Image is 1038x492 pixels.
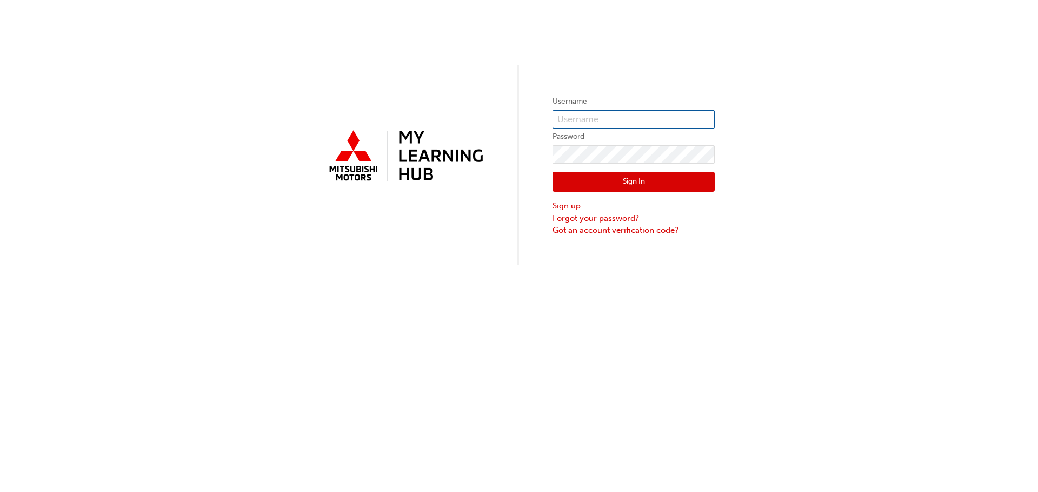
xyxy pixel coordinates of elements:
img: mmal [323,126,485,187]
a: Sign up [553,200,715,212]
button: Sign In [553,172,715,192]
a: Got an account verification code? [553,224,715,237]
label: Password [553,130,715,143]
input: Username [553,110,715,129]
a: Forgot your password? [553,212,715,225]
label: Username [553,95,715,108]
